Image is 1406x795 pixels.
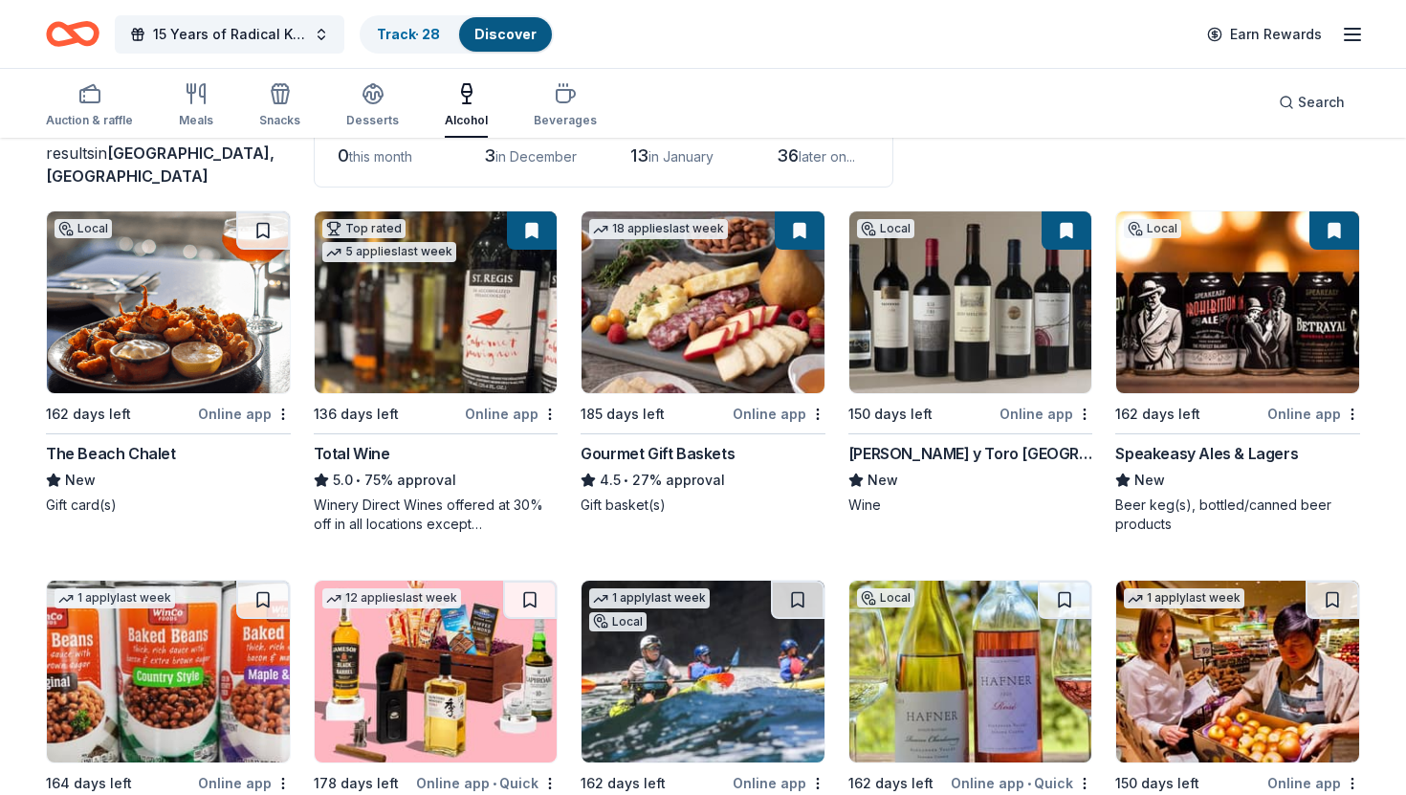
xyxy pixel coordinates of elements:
button: Search [1263,83,1360,121]
span: in January [648,148,714,165]
div: 162 days left [46,403,131,426]
div: 18 applies last week [589,219,728,239]
span: New [868,469,898,492]
div: 185 days left [581,403,665,426]
div: Beverages [534,113,597,128]
div: Local [1124,219,1181,238]
div: Online app [465,402,558,426]
div: Wine [848,496,1093,515]
a: Discover [474,26,537,42]
span: Search [1298,91,1345,114]
button: Alcohol [445,75,488,138]
img: Image for Hafner Vineyard [849,581,1092,762]
div: Gift basket(s) [581,496,825,515]
div: Gift card(s) [46,496,291,515]
div: Online app [1000,402,1092,426]
div: Online app Quick [416,771,558,795]
img: Image for Gourmet Gift Baskets [582,211,824,393]
div: 12 applies last week [322,588,461,608]
div: 178 days left [314,772,399,795]
div: Gourmet Gift Baskets [581,442,735,465]
div: Local [857,219,914,238]
div: Online app Quick [951,771,1092,795]
a: Image for The Beach ChaletLocal162 days leftOnline appThe Beach ChaletNewGift card(s) [46,210,291,515]
div: Alcohol [445,113,488,128]
span: 13 [630,145,648,166]
div: Local [55,219,112,238]
span: 36 [777,145,799,166]
span: 15 Years of Radical Kindness: A Night of Reflection, Celebration, Giving [153,23,306,46]
div: Auction & raffle [46,113,133,128]
span: 5.0 [333,469,353,492]
div: 5 applies last week [322,242,456,262]
div: 1 apply last week [55,588,175,608]
span: • [493,776,496,791]
img: Image for Total Wine [315,211,558,393]
div: The Beach Chalet [46,442,176,465]
button: Beverages [534,75,597,138]
img: Image for Speakeasy Ales & Lagers [1116,211,1359,393]
a: Image for Speakeasy Ales & LagersLocal162 days leftOnline appSpeakeasy Ales & LagersNewBeer keg(s... [1115,210,1360,534]
button: Meals [179,75,213,138]
img: Image for WinCo Foods [47,581,290,762]
img: Image for Safeway [1116,581,1359,762]
div: 150 days left [1115,772,1199,795]
div: 162 days left [581,772,666,795]
img: Image for Santa Barbara Adventure Company [582,581,824,762]
div: Online app [198,402,291,426]
span: later on... [799,148,855,165]
div: Online app [733,771,825,795]
div: Speakeasy Ales & Lagers [1115,442,1298,465]
div: 1 apply last week [589,588,710,608]
img: Image for The Beach Chalet [47,211,290,393]
a: Image for Gourmet Gift Baskets18 applieslast week185 days leftOnline appGourmet Gift Baskets4.5•2... [581,210,825,515]
button: Desserts [346,75,399,138]
span: • [356,473,361,488]
div: Meals [179,113,213,128]
button: Snacks [259,75,300,138]
button: 15 Years of Radical Kindness: A Night of Reflection, Celebration, Giving [115,15,344,54]
a: Image for Viña Concha y Toro USALocal150 days leftOnline app[PERSON_NAME] y Toro [GEOGRAPHIC_DATA... [848,210,1093,515]
span: 3 [484,145,495,166]
a: Track· 28 [377,26,440,42]
div: 150 days left [848,403,933,426]
div: 27% approval [581,469,825,492]
div: Total Wine [314,442,390,465]
div: 136 days left [314,403,399,426]
div: Snacks [259,113,300,128]
button: Track· 28Discover [360,15,554,54]
a: Home [46,11,99,56]
div: results [46,142,291,188]
div: Winery Direct Wines offered at 30% off in all locations except [GEOGRAPHIC_DATA], [GEOGRAPHIC_DAT... [314,496,559,534]
a: Earn Rewards [1196,17,1333,52]
span: in [46,144,275,186]
div: 162 days left [848,772,934,795]
div: Online app [1267,402,1360,426]
div: 164 days left [46,772,132,795]
div: 1 apply last week [1124,588,1244,608]
div: 162 days left [1115,403,1200,426]
span: this month [349,148,412,165]
span: [GEOGRAPHIC_DATA], [GEOGRAPHIC_DATA] [46,144,275,186]
div: Top rated [322,219,406,238]
span: • [1027,776,1031,791]
div: Online app [733,402,825,426]
span: New [1134,469,1165,492]
span: in December [495,148,577,165]
span: • [625,473,629,488]
a: Image for Total WineTop rated5 applieslast week136 days leftOnline appTotal Wine5.0•75% approvalW... [314,210,559,534]
img: Image for The BroBasket [315,581,558,762]
button: Auction & raffle [46,75,133,138]
div: Online app [198,771,291,795]
div: 75% approval [314,469,559,492]
div: Local [857,588,914,607]
div: [PERSON_NAME] y Toro [GEOGRAPHIC_DATA] [848,442,1093,465]
div: Desserts [346,113,399,128]
img: Image for Viña Concha y Toro USA [849,211,1092,393]
span: 0 [338,145,349,166]
span: 4.5 [600,469,621,492]
div: Local [589,612,647,631]
span: New [65,469,96,492]
div: Online app [1267,771,1360,795]
div: Beer keg(s), bottled/canned beer products [1115,496,1360,534]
